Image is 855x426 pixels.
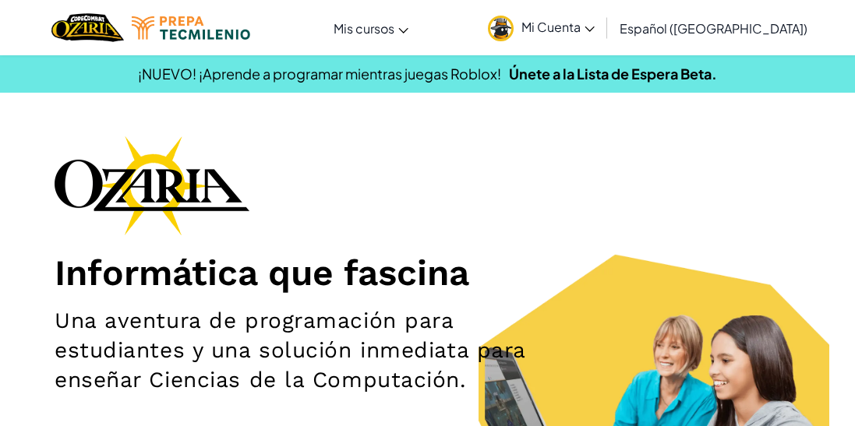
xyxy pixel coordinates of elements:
a: Mi Cuenta [480,3,602,52]
h1: Informática que fascina [55,251,800,294]
img: Home [51,12,124,44]
a: Únete a la Lista de Espera Beta. [509,65,717,83]
h2: Una aventura de programación para estudiantes y una solución inmediata para enseñar Ciencias de l... [55,306,554,395]
span: Mi Cuenta [521,19,595,35]
a: Ozaria by CodeCombat logo [51,12,124,44]
span: Español ([GEOGRAPHIC_DATA]) [620,20,807,37]
a: Mis cursos [326,7,416,49]
img: avatar [488,16,514,41]
a: Español ([GEOGRAPHIC_DATA]) [612,7,815,49]
img: Ozaria branding logo [55,136,249,235]
img: Tecmilenio logo [132,16,250,40]
span: Mis cursos [334,20,394,37]
span: ¡NUEVO! ¡Aprende a programar mientras juegas Roblox! [138,65,501,83]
